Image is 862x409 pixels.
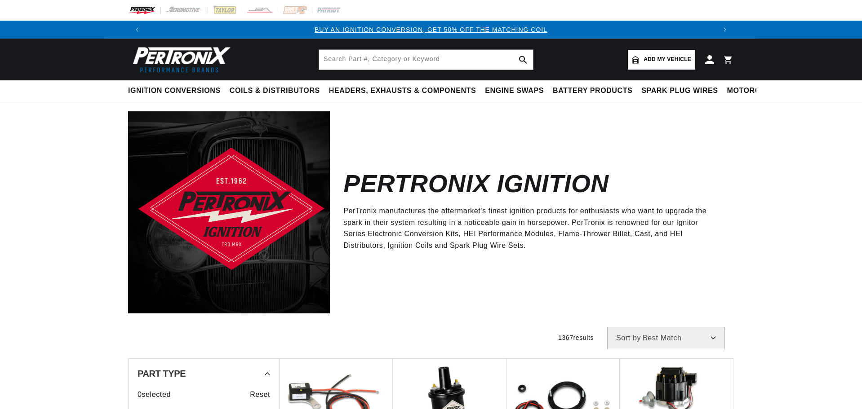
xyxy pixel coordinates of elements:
summary: Ignition Conversions [128,80,225,101]
span: Coils & Distributors [230,86,320,96]
span: Motorcycle [727,86,781,96]
select: Sort by [607,327,725,349]
slideshow-component: Translation missing: en.sections.announcements.announcement_bar [106,21,756,39]
span: Ignition Conversions [128,86,221,96]
span: Engine Swaps [485,86,544,96]
span: Headers, Exhausts & Components [329,86,476,96]
button: Translation missing: en.sections.announcements.next_announcement [716,21,734,39]
span: Add my vehicle [644,55,691,64]
summary: Motorcycle [723,80,785,101]
img: Pertronix Ignition [128,111,330,313]
div: Announcement [146,25,716,35]
span: Battery Products [553,86,632,96]
summary: Headers, Exhausts & Components [324,80,480,101]
p: PerTronix manufactures the aftermarket's finest ignition products for enthusiasts who want to upg... [343,205,720,251]
span: Reset [250,389,270,400]
span: 0 selected [138,389,171,400]
img: Pertronix [128,44,231,75]
a: Add my vehicle [628,50,695,70]
h2: Pertronix Ignition [343,173,609,194]
summary: Battery Products [548,80,637,101]
div: 1 of 3 [146,25,716,35]
button: search button [513,50,533,70]
span: Spark Plug Wires [641,86,718,96]
summary: Spark Plug Wires [637,80,722,101]
a: BUY AN IGNITION CONVERSION, GET 50% OFF THE MATCHING COIL [315,26,547,33]
span: 1367 results [558,334,594,341]
input: Search Part #, Category or Keyword [319,50,533,70]
button: Translation missing: en.sections.announcements.previous_announcement [128,21,146,39]
span: Part Type [138,369,186,378]
span: Sort by [616,334,641,342]
summary: Engine Swaps [480,80,548,101]
summary: Coils & Distributors [225,80,324,101]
